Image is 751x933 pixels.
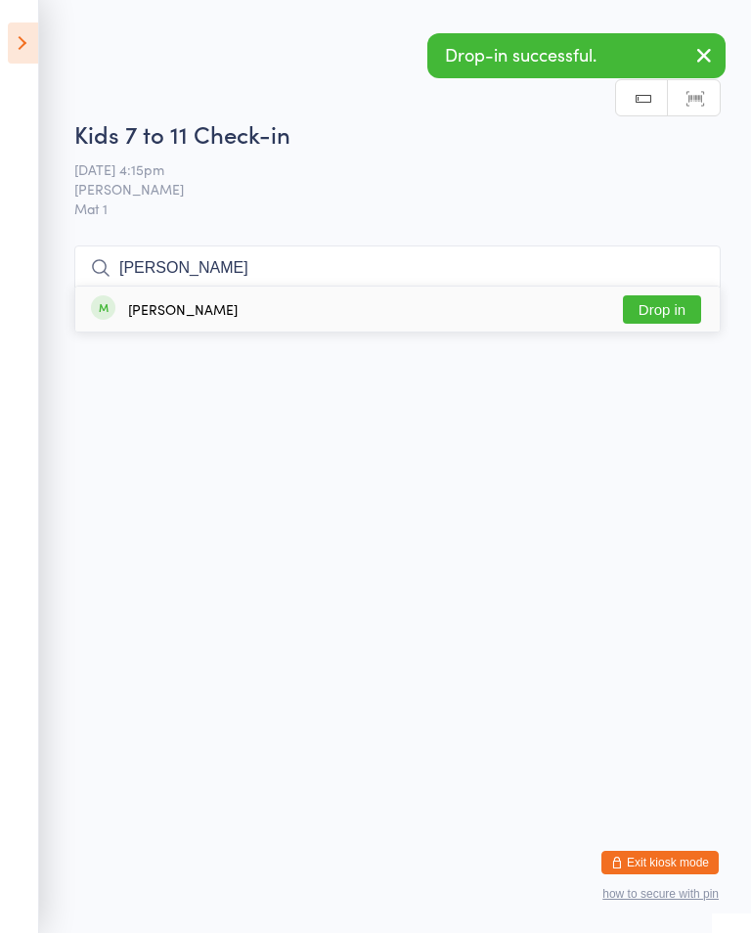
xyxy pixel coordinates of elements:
div: Drop-in successful. [427,33,726,78]
span: [PERSON_NAME] [74,179,690,199]
button: Drop in [623,295,701,324]
span: Mat 1 [74,199,721,218]
h2: Kids 7 to 11 Check-in [74,117,721,150]
span: [DATE] 4:15pm [74,159,690,179]
div: [PERSON_NAME] [128,301,238,317]
button: Exit kiosk mode [601,851,719,874]
input: Search [74,245,721,290]
button: how to secure with pin [602,887,719,901]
